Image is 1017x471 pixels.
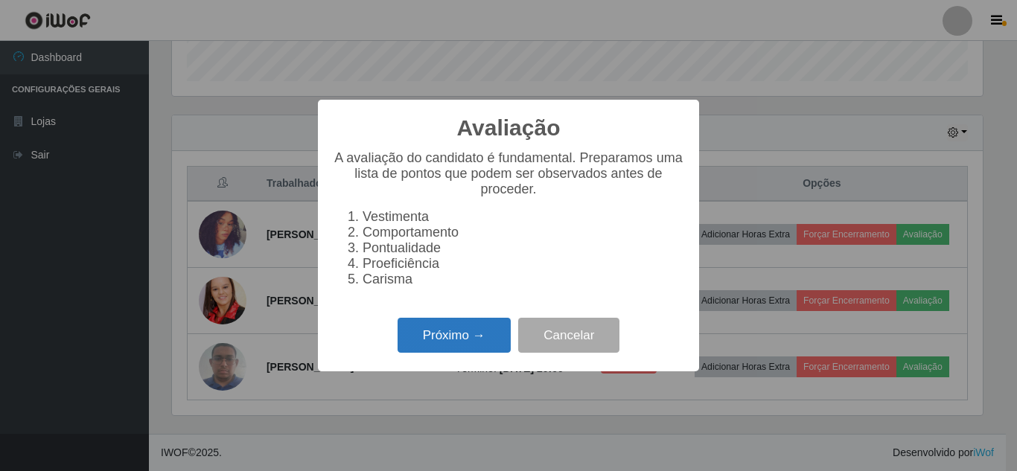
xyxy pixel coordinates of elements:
[333,150,684,197] p: A avaliação do candidato é fundamental. Preparamos uma lista de pontos que podem ser observados a...
[363,272,684,287] li: Carisma
[363,209,684,225] li: Vestimenta
[457,115,561,141] h2: Avaliação
[363,240,684,256] li: Pontualidade
[398,318,511,353] button: Próximo →
[518,318,619,353] button: Cancelar
[363,225,684,240] li: Comportamento
[363,256,684,272] li: Proeficiência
